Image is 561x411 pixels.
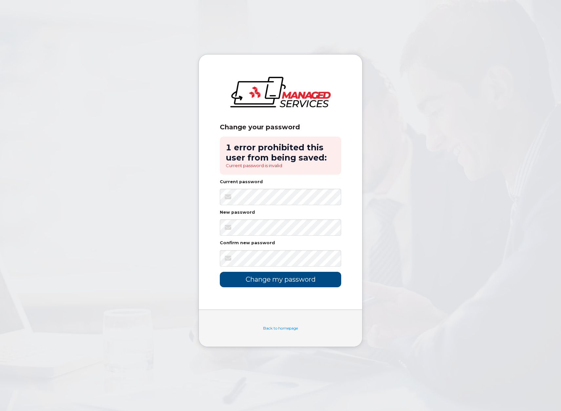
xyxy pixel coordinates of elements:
li: Current password is invalid [226,162,335,169]
h2: 1 error prohibited this user from being saved: [226,142,335,162]
img: logo-large.png [230,77,331,108]
label: Confirm new password [220,241,275,245]
label: New password [220,210,255,215]
div: Change your password [220,123,341,131]
a: Back to homepage [263,326,298,331]
input: Change my password [220,272,341,287]
label: Current password [220,180,263,184]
